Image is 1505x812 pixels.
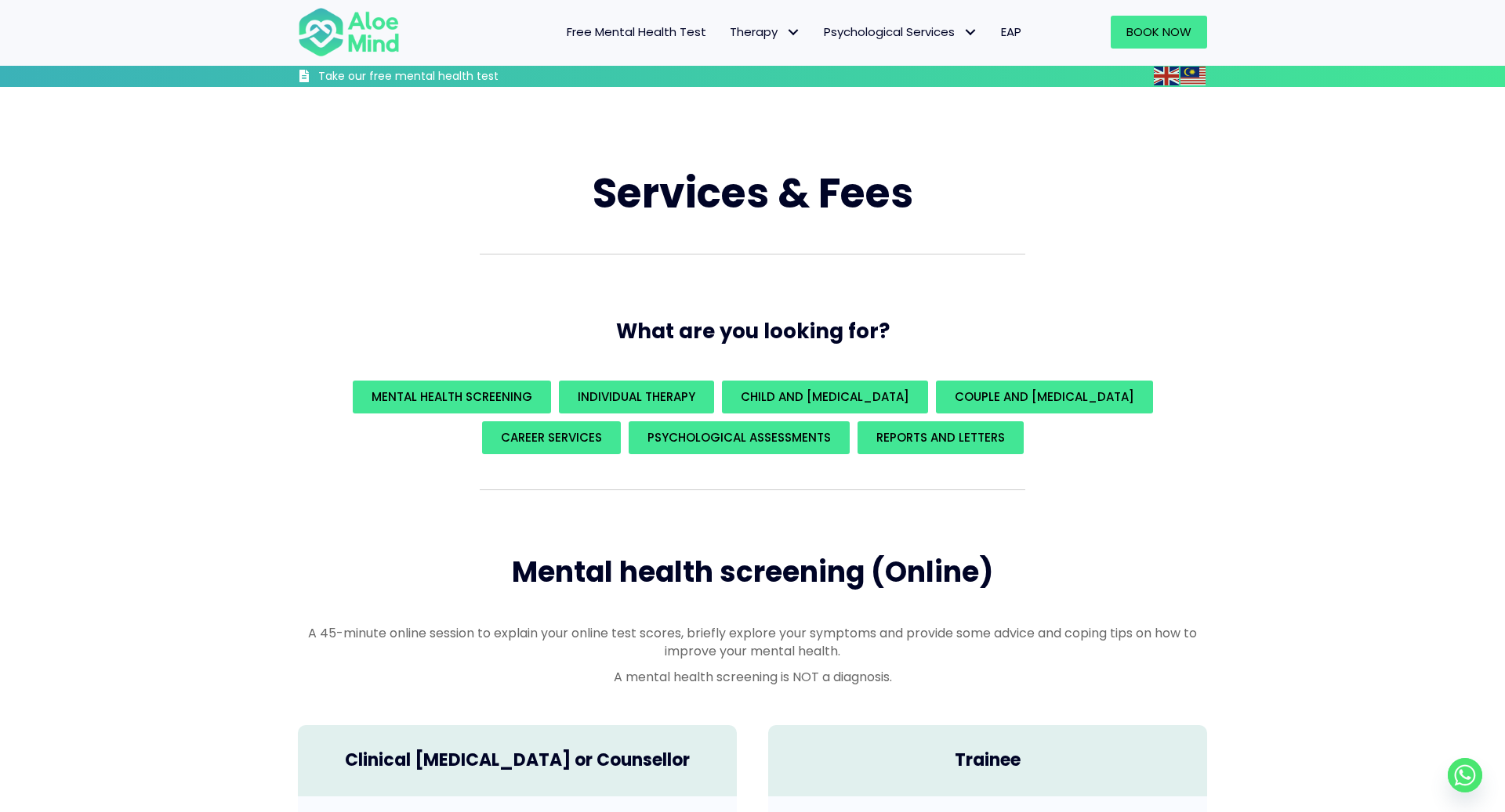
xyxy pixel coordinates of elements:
span: Therapy: submenu [782,21,804,44]
a: Career Services [482,421,621,454]
span: Services & Fees [593,164,913,222]
a: Malay [1180,67,1207,85]
a: Take our free mental health test [298,69,582,87]
span: Psychological Services [824,23,977,40]
h3: Take our free mental health test [318,69,582,85]
img: ms [1180,67,1206,85]
h4: Clinical [MEDICAL_DATA] or Counsellor [314,749,721,773]
a: Psychological assessments [629,421,850,454]
span: Career Services [501,429,602,446]
span: REPORTS AND LETTERS [876,429,1005,446]
a: EAP [989,16,1033,49]
h4: Trainee [784,749,1191,773]
img: Aloe mind Logo [298,6,400,58]
span: Mental health screening (Online) [512,552,993,592]
p: A 45-minute online session to explain your online test scores, briefly explore your symptoms and ... [298,624,1207,660]
span: Book Now [1126,23,1191,40]
span: EAP [1001,23,1021,40]
a: English [1154,67,1180,85]
p: A mental health screening is NOT a diagnosis. [298,668,1207,686]
a: Free Mental Health Test [555,16,718,49]
a: Individual Therapy [559,381,714,413]
span: Psychological assessments [647,429,831,446]
span: What are you looking for? [616,317,890,345]
span: Psychological Services: submenu [959,21,981,44]
a: Child and [MEDICAL_DATA] [722,381,928,413]
a: Mental Health Screening [353,381,551,413]
div: What are you looking for? [298,377,1207,458]
span: Free Mental Health Test [567,23,706,40]
span: Child and [MEDICAL_DATA] [741,388,909,405]
a: TherapyTherapy: submenu [718,16,812,49]
span: Individual Therapy [578,388,695,405]
a: Book Now [1111,16,1207,49]
span: Therapy [730,23,800,40]
nav: Menu [420,16,1033,49]
img: en [1154,67,1179,85]
a: Whatsapp [1448,758,1482,792]
span: Couple and [MEDICAL_DATA] [955,388,1134,405]
a: Psychological ServicesPsychological Services: submenu [812,16,989,49]
a: REPORTS AND LETTERS [858,421,1024,454]
a: Couple and [MEDICAL_DATA] [936,381,1153,413]
span: Mental Health Screening [372,388,532,405]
